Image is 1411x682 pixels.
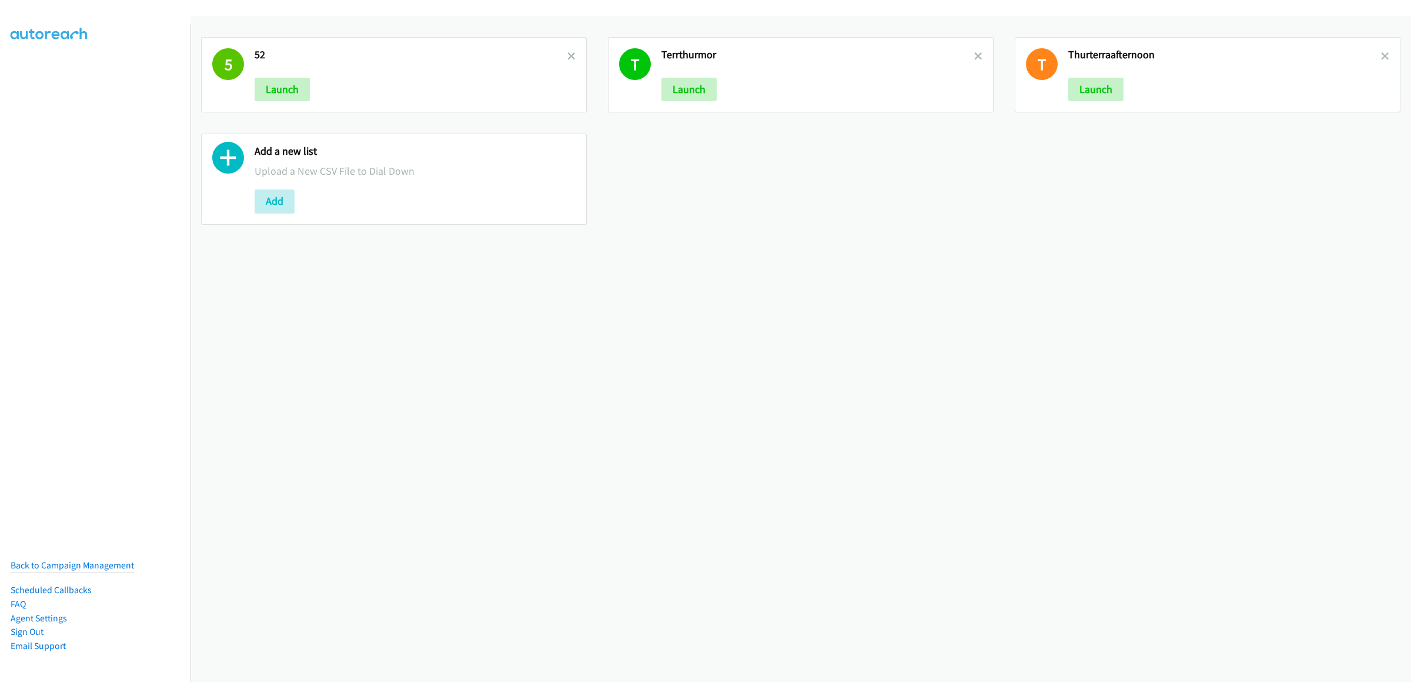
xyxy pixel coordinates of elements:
a: Email Support [11,640,66,651]
a: Back to Campaign Management [11,560,134,571]
p: Upload a New CSV File to Dial Down [255,163,576,179]
a: Agent Settings [11,613,67,624]
h2: Terrthurmor [661,48,974,62]
h2: 52 [255,48,567,62]
button: Launch [255,78,310,101]
h1: 5 [212,48,244,80]
a: FAQ [11,598,26,610]
h2: Add a new list [255,145,576,158]
h1: T [1026,48,1058,80]
h2: Thurterraafternoon [1068,48,1381,62]
button: Launch [661,78,717,101]
h1: T [619,48,651,80]
button: Launch [1068,78,1124,101]
a: Sign Out [11,626,44,637]
button: Add [255,189,295,213]
a: Scheduled Callbacks [11,584,92,595]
